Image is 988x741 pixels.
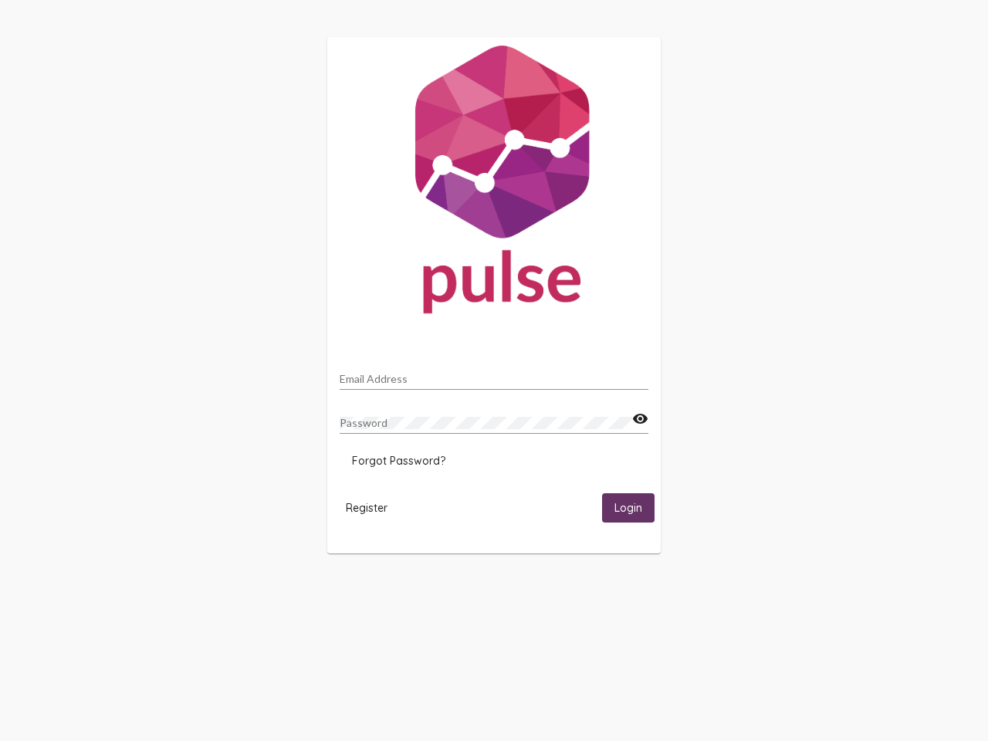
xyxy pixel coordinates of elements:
[340,447,458,475] button: Forgot Password?
[327,37,661,329] img: Pulse For Good Logo
[632,410,648,428] mat-icon: visibility
[346,501,387,515] span: Register
[333,493,400,522] button: Register
[602,493,655,522] button: Login
[614,502,642,516] span: Login
[352,454,445,468] span: Forgot Password?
